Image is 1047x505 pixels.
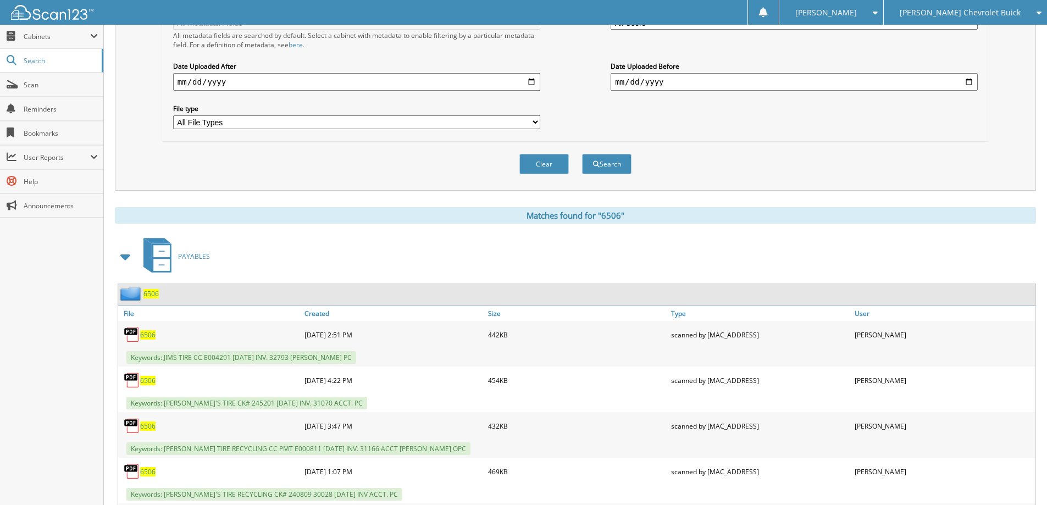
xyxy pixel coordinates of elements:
span: Reminders [24,104,98,114]
div: scanned by [MAC_ADDRESS] [668,324,852,346]
div: All metadata fields are searched by default. Select a cabinet with metadata to enable filtering b... [173,31,540,49]
div: 469KB [485,460,669,482]
div: [PERSON_NAME] [852,369,1035,391]
img: PDF.png [124,372,140,389]
a: Size [485,306,669,321]
div: [PERSON_NAME] [852,460,1035,482]
button: Search [582,154,631,174]
div: [PERSON_NAME] [852,324,1035,346]
a: 6506 [143,289,159,298]
span: Announcements [24,201,98,210]
div: [DATE] 4:22 PM [302,369,485,391]
div: scanned by [MAC_ADDRESS] [668,415,852,437]
a: 6506 [140,330,156,340]
span: Search [24,56,96,65]
label: Date Uploaded After [173,62,540,71]
a: here [289,40,303,49]
label: File type [173,104,540,113]
span: Keywords: [PERSON_NAME] TIRE RECYCLING CC PMT E000811 [DATE] INV. 31166 ACCT [PERSON_NAME] OPC [126,442,470,455]
a: Type [668,306,852,321]
div: 432KB [485,415,669,437]
div: [DATE] 2:51 PM [302,324,485,346]
span: Help [24,177,98,186]
a: File [118,306,302,321]
label: Date Uploaded Before [611,62,978,71]
span: [PERSON_NAME] [795,9,857,16]
img: PDF.png [124,418,140,434]
img: folder2.png [120,287,143,301]
input: end [611,73,978,91]
a: 6506 [140,467,156,476]
img: scan123-logo-white.svg [11,5,93,20]
span: Keywords: JIMS TIRE CC E004291 [DATE] INV. 32793 [PERSON_NAME] PC [126,351,356,364]
div: scanned by [MAC_ADDRESS] [668,369,852,391]
a: PAYABLES [137,235,210,278]
span: [PERSON_NAME] Chevrolet Buick [900,9,1021,16]
img: PDF.png [124,326,140,343]
button: Clear [519,154,569,174]
img: PDF.png [124,463,140,480]
input: start [173,73,540,91]
span: PAYABLES [178,252,210,261]
iframe: Chat Widget [992,452,1047,505]
a: 6506 [140,376,156,385]
div: 454KB [485,369,669,391]
a: User [852,306,1035,321]
a: Created [302,306,485,321]
span: Cabinets [24,32,90,41]
div: 442KB [485,324,669,346]
div: Matches found for "6506" [115,207,1036,224]
div: [DATE] 3:47 PM [302,415,485,437]
span: Bookmarks [24,129,98,138]
div: [PERSON_NAME] [852,415,1035,437]
span: Scan [24,80,98,90]
a: 6506 [140,421,156,431]
span: User Reports [24,153,90,162]
div: [DATE] 1:07 PM [302,460,485,482]
span: Keywords: [PERSON_NAME]'S TIRE CK# 245201 [DATE] INV. 31070 ACCT. PC [126,397,367,409]
div: scanned by [MAC_ADDRESS] [668,460,852,482]
span: Keywords: [PERSON_NAME]'S TIRE RECYCLING CK# 240809 30028 [DATE] INV ACCT. PC [126,488,402,501]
